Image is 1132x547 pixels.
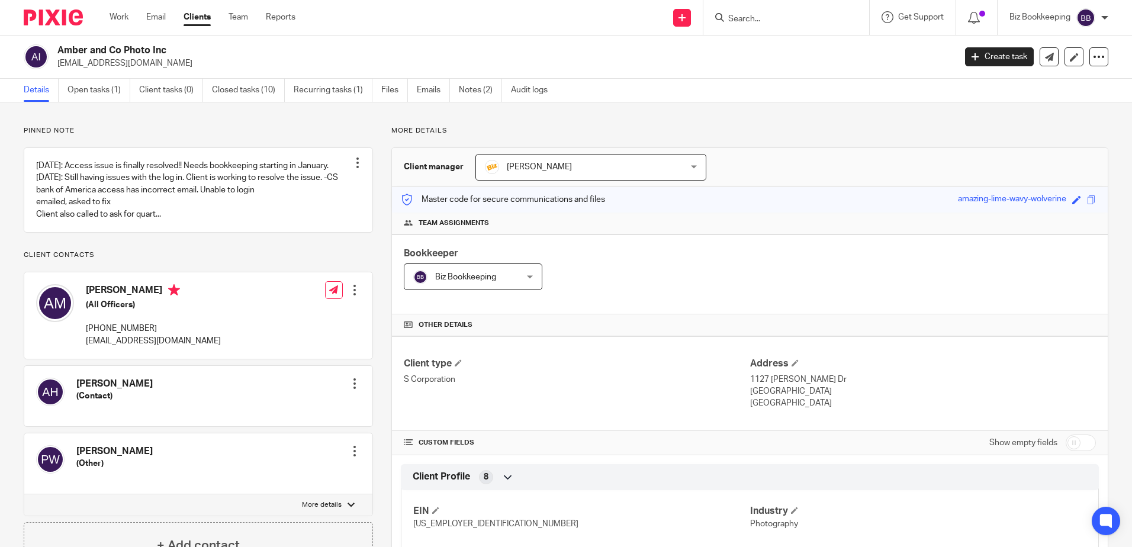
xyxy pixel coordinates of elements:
[24,79,59,102] a: Details
[266,11,295,23] a: Reports
[57,57,947,69] p: [EMAIL_ADDRESS][DOMAIN_NAME]
[1009,11,1070,23] p: Biz Bookkeeping
[750,385,1096,397] p: [GEOGRAPHIC_DATA]
[419,320,472,330] span: Other details
[413,270,427,284] img: svg%3E
[750,397,1096,409] p: [GEOGRAPHIC_DATA]
[965,47,1034,66] a: Create task
[417,79,450,102] a: Emails
[459,79,502,102] a: Notes (2)
[727,14,834,25] input: Search
[413,520,578,528] span: [US_EMPLOYER_IDENTIFICATION_NUMBER]
[139,79,203,102] a: Client tasks (0)
[229,11,248,23] a: Team
[294,79,372,102] a: Recurring tasks (1)
[485,160,499,174] img: siteIcon.png
[302,500,342,510] p: More details
[750,520,798,528] span: Photography
[212,79,285,102] a: Closed tasks (10)
[404,358,750,370] h4: Client type
[168,284,180,296] i: Primary
[184,11,211,23] a: Clients
[24,9,83,25] img: Pixie
[484,471,488,483] span: 8
[76,458,153,469] h5: (Other)
[36,284,74,322] img: svg%3E
[86,299,221,311] h5: (All Officers)
[750,505,1086,517] h4: Industry
[404,438,750,448] h4: CUSTOM FIELDS
[86,284,221,299] h4: [PERSON_NAME]
[24,126,373,136] p: Pinned note
[86,323,221,334] p: [PHONE_NUMBER]
[507,163,572,171] span: [PERSON_NAME]
[750,374,1096,385] p: 1127 [PERSON_NAME] Dr
[750,358,1096,370] h4: Address
[989,437,1057,449] label: Show empty fields
[110,11,128,23] a: Work
[24,250,373,260] p: Client contacts
[57,44,769,57] h2: Amber and Co Photo Inc
[413,505,750,517] h4: EIN
[36,378,65,406] img: svg%3E
[76,390,153,402] h5: (Contact)
[419,218,489,228] span: Team assignments
[511,79,557,102] a: Audit logs
[36,445,65,474] img: svg%3E
[24,44,49,69] img: svg%3E
[381,79,408,102] a: Files
[404,249,458,258] span: Bookkeeper
[1076,8,1095,27] img: svg%3E
[391,126,1108,136] p: More details
[76,445,153,458] h4: [PERSON_NAME]
[435,273,496,281] span: Biz Bookkeeping
[86,335,221,347] p: [EMAIL_ADDRESS][DOMAIN_NAME]
[146,11,166,23] a: Email
[404,374,750,385] p: S Corporation
[67,79,130,102] a: Open tasks (1)
[413,471,470,483] span: Client Profile
[958,193,1066,207] div: amazing-lime-wavy-wolverine
[404,161,464,173] h3: Client manager
[898,13,944,21] span: Get Support
[76,378,153,390] h4: [PERSON_NAME]
[401,194,605,205] p: Master code for secure communications and files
